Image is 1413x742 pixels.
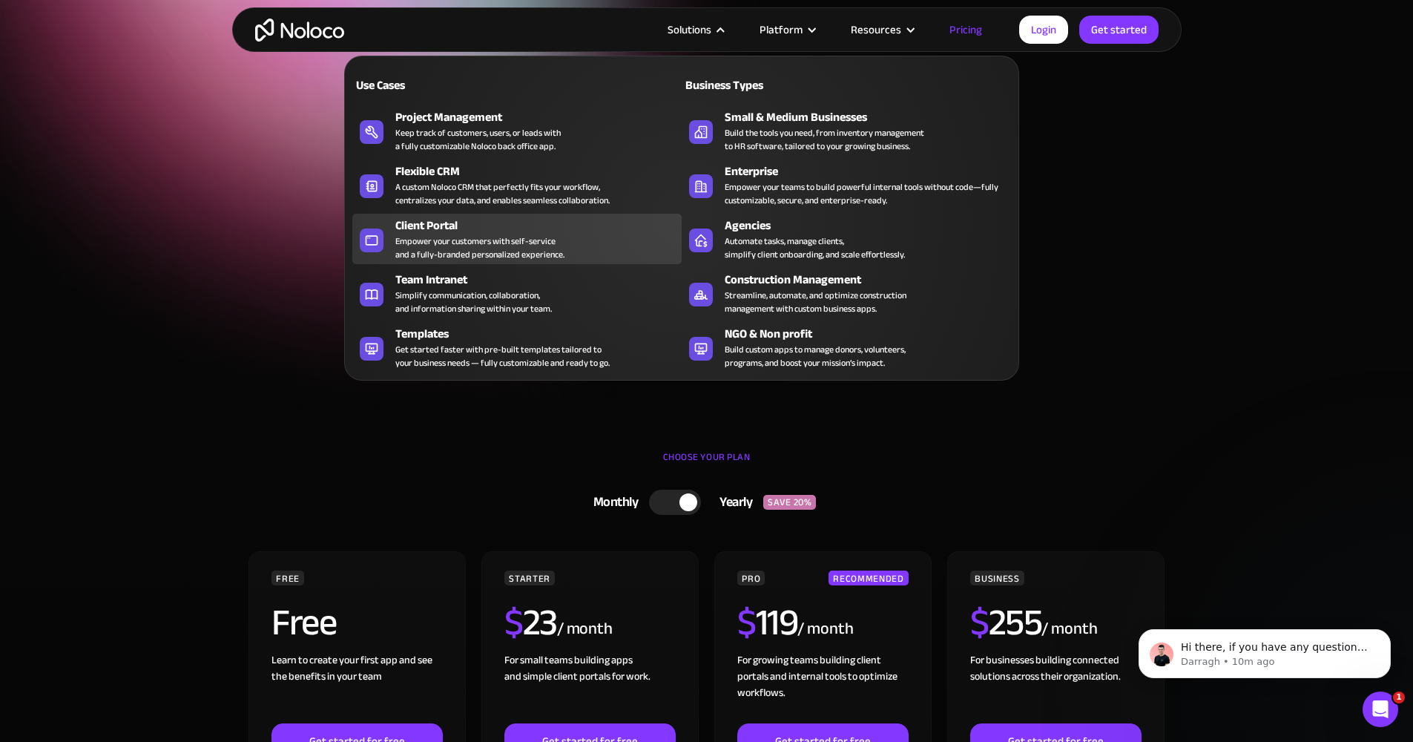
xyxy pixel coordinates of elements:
[851,20,901,39] div: Resources
[271,652,442,723] div: Learn to create your first app and see the benefits in your team ‍
[504,571,554,585] div: STARTER
[725,180,1004,207] div: Empower your teams to build powerful internal tools without code—fully customizable, secure, and ...
[395,126,561,153] div: Keep track of customers, users, or leads with a fully customizable Noloco back office app.
[344,35,1019,381] nav: Solutions
[682,322,1011,372] a: NGO & Non profitBuild custom apps to manage donors, volunteers,programs, and boost your mission’s...
[1363,692,1398,727] iframe: Intercom live chat
[682,160,1011,210] a: EnterpriseEmpower your teams to build powerful internal tools without code—fully customizable, se...
[395,217,688,234] div: Client Portal
[682,68,1011,102] a: Business Types
[352,268,682,318] a: Team IntranetSimplify communication, collaboration,and information sharing within your team.
[247,446,1167,483] div: CHOOSE YOUR PLAN
[1041,617,1097,641] div: / month
[829,571,908,585] div: RECOMMENDED
[247,199,1167,243] h2: Grow your business at any stage with tiered pricing plans that fit your needs.
[395,343,610,370] div: Get started faster with pre-built templates tailored to your business needs — fully customizable ...
[682,268,1011,318] a: Construction ManagementStreamline, automate, and optimize constructionmanagement with custom busi...
[255,19,344,42] a: home
[682,214,1011,264] a: AgenciesAutomate tasks, manage clients,simplify client onboarding, and scale effortlessly.
[725,108,1018,126] div: Small & Medium Businesses
[737,571,765,585] div: PRO
[725,234,905,261] div: Automate tasks, manage clients, simplify client onboarding, and scale effortlessly.
[741,20,832,39] div: Platform
[649,20,741,39] div: Solutions
[931,20,1001,39] a: Pricing
[575,491,650,513] div: Monthly
[970,652,1141,723] div: For businesses building connected solutions across their organization. ‍
[701,491,763,513] div: Yearly
[725,271,1018,289] div: Construction Management
[970,604,1041,641] h2: 255
[271,604,336,641] h2: Free
[395,234,564,261] div: Empower your customers with self-service and a fully-branded personalized experience.
[737,652,908,723] div: For growing teams building client portals and internal tools to optimize workflows.
[725,217,1018,234] div: Agencies
[1393,692,1405,703] span: 1
[763,495,816,510] div: SAVE 20%
[395,271,688,289] div: Team Intranet
[557,617,613,641] div: / month
[725,289,906,315] div: Streamline, automate, and optimize construction management with custom business apps.
[725,325,1018,343] div: NGO & Non profit
[797,617,853,641] div: / month
[352,214,682,264] a: Client PortalEmpower your customers with self-serviceand a fully-branded personalized experience.
[504,604,557,641] h2: 23
[395,162,688,180] div: Flexible CRM
[760,20,803,39] div: Platform
[395,108,688,126] div: Project Management
[1019,16,1068,44] a: Login
[395,289,552,315] div: Simplify communication, collaboration, and information sharing within your team.
[271,571,304,585] div: FREE
[970,571,1024,585] div: BUSINESS
[682,105,1011,156] a: Small & Medium BusinessesBuild the tools you need, from inventory managementto HR software, tailo...
[352,68,682,102] a: Use Cases
[247,95,1167,184] h1: Flexible Pricing Designed for Business
[395,325,688,343] div: Templates
[352,76,511,94] div: Use Cases
[970,588,989,657] span: $
[504,588,523,657] span: $
[725,126,924,153] div: Build the tools you need, from inventory management to HR software, tailored to your growing busi...
[725,343,906,370] div: Build custom apps to manage donors, volunteers, programs, and boost your mission’s impact.
[395,180,610,207] div: A custom Noloco CRM that perfectly fits your workflow, centralizes your data, and enables seamles...
[1079,16,1159,44] a: Get started
[832,20,931,39] div: Resources
[682,76,840,94] div: Business Types
[352,160,682,210] a: Flexible CRMA custom Noloco CRM that perfectly fits your workflow,centralizes your data, and enab...
[737,588,756,657] span: $
[352,105,682,156] a: Project ManagementKeep track of customers, users, or leads witha fully customizable Noloco back o...
[504,652,675,723] div: For small teams building apps and simple client portals for work. ‍
[352,322,682,372] a: TemplatesGet started faster with pre-built templates tailored toyour business needs — fully custo...
[668,20,711,39] div: Solutions
[725,162,1018,180] div: Enterprise
[1116,598,1413,702] iframe: Intercom notifications message
[737,604,797,641] h2: 119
